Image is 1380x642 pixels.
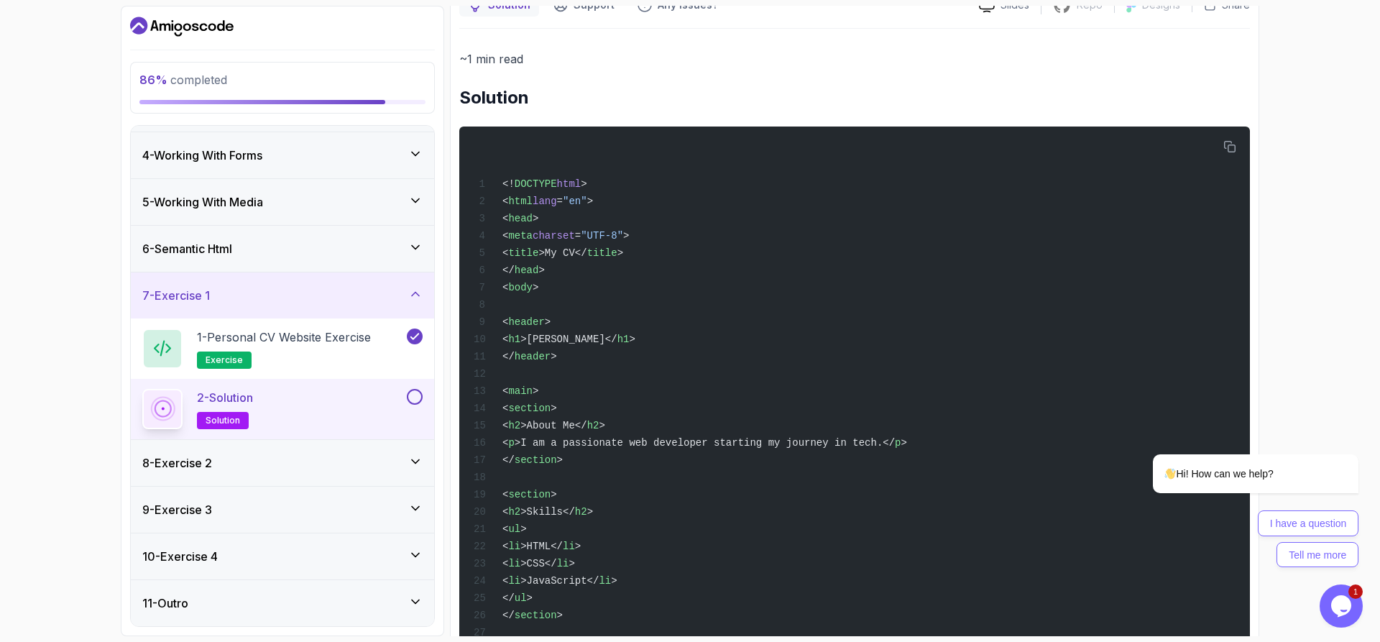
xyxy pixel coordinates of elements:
[557,196,563,207] span: =
[1107,324,1366,577] iframe: chat widget
[142,287,210,304] h3: 7 - Exercise 1
[502,230,508,242] span: <
[139,73,227,87] span: completed
[502,213,508,224] span: <
[502,403,508,414] span: <
[538,265,544,276] span: >
[575,230,581,242] span: =
[520,558,556,569] span: >CSS</
[581,178,586,190] span: >
[587,196,593,207] span: >
[502,316,508,328] span: <
[502,523,508,535] span: <
[581,230,623,242] span: "UTF-8"
[551,489,556,500] span: >
[130,15,234,38] a: Dashboard
[599,420,604,431] span: >
[520,506,575,518] span: >Skills</
[551,351,556,362] span: >
[131,272,434,318] button: 7-Exercise 1
[533,230,575,242] span: charset
[502,265,515,276] span: </
[502,385,508,397] span: <
[527,592,533,604] span: >
[131,179,434,225] button: 5-Working With Media
[557,610,563,621] span: >
[563,196,587,207] span: "en"
[502,437,508,449] span: <
[142,454,212,472] h3: 8 - Exercise 2
[502,541,508,552] span: <
[197,329,371,346] p: 1 - Personal CV Website Exercise
[142,501,212,518] h3: 9 - Exercise 3
[131,533,434,579] button: 10-Exercise 4
[557,178,581,190] span: html
[515,265,539,276] span: head
[508,282,533,293] span: body
[131,226,434,272] button: 6-Semantic Html
[533,196,557,207] span: lang
[502,420,508,431] span: <
[508,420,520,431] span: h2
[508,437,514,449] span: p
[459,49,1250,69] p: ~1 min read
[533,282,538,293] span: >
[502,489,508,500] span: <
[206,354,243,366] span: exercise
[533,213,538,224] span: >
[629,334,635,345] span: >
[617,247,623,259] span: >
[520,523,526,535] span: >
[142,595,188,612] h3: 11 - Outro
[508,489,551,500] span: section
[508,541,520,552] span: li
[611,575,617,587] span: >
[515,178,557,190] span: DOCTYPE
[142,389,423,429] button: 2-Solutionsolution
[131,440,434,486] button: 8-Exercise 2
[575,506,587,518] span: h2
[139,73,167,87] span: 86 %
[502,351,515,362] span: </
[508,316,544,328] span: header
[551,403,556,414] span: >
[587,506,593,518] span: >
[515,592,527,604] span: ul
[623,230,629,242] span: >
[901,437,907,449] span: >
[520,334,617,345] span: >[PERSON_NAME]</
[508,334,520,345] span: h1
[1320,584,1366,628] iframe: chat widget
[508,523,520,535] span: ul
[502,558,508,569] span: <
[538,247,586,259] span: >My CV</
[569,558,574,569] span: >
[520,541,563,552] span: >HTML</
[520,420,586,431] span: >About Me</
[206,415,240,426] span: solution
[515,454,557,466] span: section
[502,282,508,293] span: <
[502,454,515,466] span: </
[142,548,218,565] h3: 10 - Exercise 4
[508,403,551,414] span: section
[142,240,232,257] h3: 6 - Semantic Html
[508,506,520,518] span: h2
[508,558,520,569] span: li
[197,389,253,406] p: 2 - Solution
[502,178,515,190] span: <!
[502,334,508,345] span: <
[575,541,581,552] span: >
[515,437,895,449] span: >I am a passionate web developer starting my journey in tech.</
[563,541,575,552] span: li
[459,86,1250,109] h2: Solution
[515,351,551,362] span: header
[142,193,263,211] h3: 5 - Working With Media
[545,316,551,328] span: >
[617,334,630,345] span: h1
[131,487,434,533] button: 9-Exercise 3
